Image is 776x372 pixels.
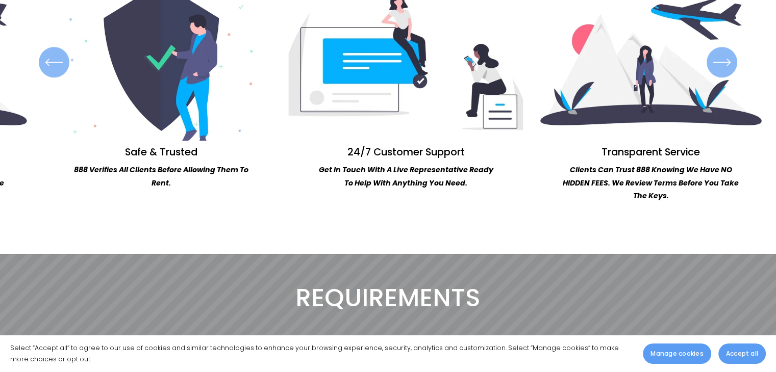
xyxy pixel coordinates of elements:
[15,282,760,314] h2: REQUIREMENTS
[718,343,766,364] button: Accept all
[726,349,758,358] span: Accept all
[10,342,633,365] p: Select “Accept all” to agree to our use of cookies and similar technologies to enhance your brows...
[650,349,703,358] span: Manage cookies
[643,343,711,364] button: Manage cookies
[707,47,737,77] button: Next
[39,47,69,77] button: Previous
